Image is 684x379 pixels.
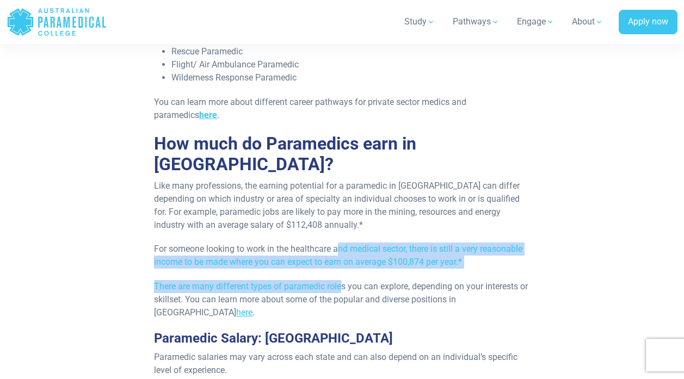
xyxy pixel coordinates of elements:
p: Paramedic salaries may vary across each state and can also depend on an individual’s specific lev... [154,351,530,377]
a: Australian Paramedical College [7,4,107,40]
a: here [236,307,252,318]
p: Like many professions, the earning potential for a paramedic in [GEOGRAPHIC_DATA] can differ depe... [154,179,530,232]
a: Study [398,7,442,37]
a: here [199,110,217,120]
li: Wilderness Response Paramedic [171,71,530,84]
a: Engage [510,7,561,37]
li: Flight/ Air Ambulance Paramedic [171,58,530,71]
p: There are many different types of paramedic roles you can explore, depending on your interests or... [154,280,530,319]
a: Pathways [446,7,506,37]
a: Apply now [619,10,677,35]
p: For someone looking to work in the healthcare and medical sector, there is still a very reasonabl... [154,243,530,269]
h3: Paramedic Salary: [GEOGRAPHIC_DATA] [154,331,530,346]
p: You can learn more about different career pathways for private sector medics and paramedics . [154,96,530,122]
li: Rescue Paramedic [171,45,530,58]
a: About [565,7,610,37]
h2: How much do Paramedics earn in [GEOGRAPHIC_DATA]? [154,133,530,175]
